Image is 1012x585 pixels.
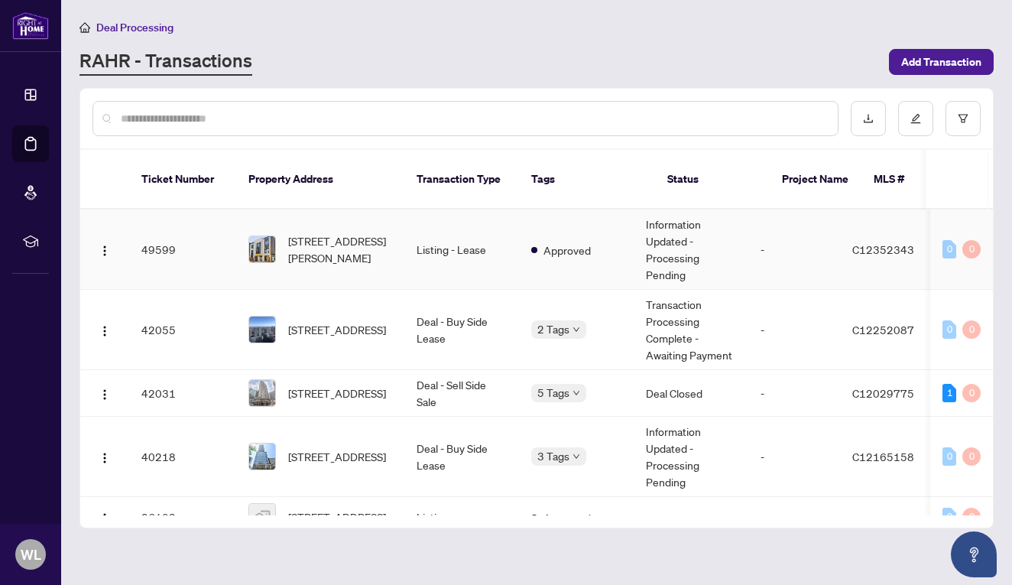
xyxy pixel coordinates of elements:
[249,444,275,470] img: thumbnail-img
[404,210,519,290] td: Listing - Lease
[92,237,117,262] button: Logo
[249,504,275,530] img: thumbnail-img
[634,417,748,497] td: Information Updated - Processing Pending
[79,22,90,33] span: home
[962,320,981,339] div: 0
[404,370,519,417] td: Deal - Sell Side Sale
[99,325,111,337] img: Logo
[942,320,956,339] div: 0
[942,508,956,526] div: 0
[404,150,519,210] th: Transaction Type
[634,210,748,290] td: Information Updated - Processing Pending
[404,497,519,538] td: Listing
[861,150,953,210] th: MLS #
[962,447,981,466] div: 0
[942,384,956,402] div: 1
[852,386,914,400] span: C12029775
[748,417,840,497] td: -
[129,370,236,417] td: 42031
[537,447,569,465] span: 3 Tags
[129,497,236,538] td: 26102
[543,509,591,526] span: Approved
[572,389,580,397] span: down
[21,544,41,565] span: WL
[99,512,111,525] img: Logo
[92,505,117,529] button: Logo
[249,380,275,406] img: thumbnail-img
[748,497,840,538] td: -
[129,150,236,210] th: Ticket Number
[852,450,914,463] span: C12165158
[288,232,392,266] span: [STREET_ADDRESS][PERSON_NAME]
[288,321,386,338] span: [STREET_ADDRESS]
[249,236,275,262] img: thumbnail-img
[249,317,275,343] img: thumbnail-img
[572,326,580,333] span: down
[537,320,569,338] span: 2 Tags
[99,388,111,401] img: Logo
[92,381,117,405] button: Logo
[748,290,840,370] td: -
[404,417,519,497] td: Deal - Buy Side Lease
[288,385,386,401] span: [STREET_ADDRESS]
[99,452,111,464] img: Logo
[863,113,874,124] span: download
[901,50,981,74] span: Add Transaction
[537,384,569,401] span: 5 Tags
[942,240,956,258] div: 0
[962,240,981,258] div: 0
[770,150,861,210] th: Project Name
[288,448,386,465] span: [STREET_ADDRESS]
[12,11,49,40] img: logo
[634,370,748,417] td: Deal Closed
[129,417,236,497] td: 40218
[572,453,580,460] span: down
[898,101,933,136] button: edit
[634,290,748,370] td: Transaction Processing Complete - Awaiting Payment
[404,290,519,370] td: Deal - Buy Side Lease
[129,290,236,370] td: 42055
[852,242,914,256] span: C12352343
[92,444,117,469] button: Logo
[79,48,252,76] a: RAHR - Transactions
[129,210,236,290] td: 49599
[99,245,111,257] img: Logo
[946,101,981,136] button: filter
[236,150,404,210] th: Property Address
[851,101,886,136] button: download
[748,370,840,417] td: -
[962,384,981,402] div: 0
[852,323,914,336] span: C12252087
[543,242,591,258] span: Approved
[962,508,981,526] div: 0
[92,317,117,342] button: Logo
[288,509,386,525] span: [STREET_ADDRESS]
[96,21,174,34] span: Deal Processing
[910,113,921,124] span: edit
[634,497,748,538] td: -
[958,113,968,124] span: filter
[519,150,655,210] th: Tags
[655,150,770,210] th: Status
[942,447,956,466] div: 0
[748,210,840,290] td: -
[951,531,997,577] button: Open asap
[889,49,994,75] button: Add Transaction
